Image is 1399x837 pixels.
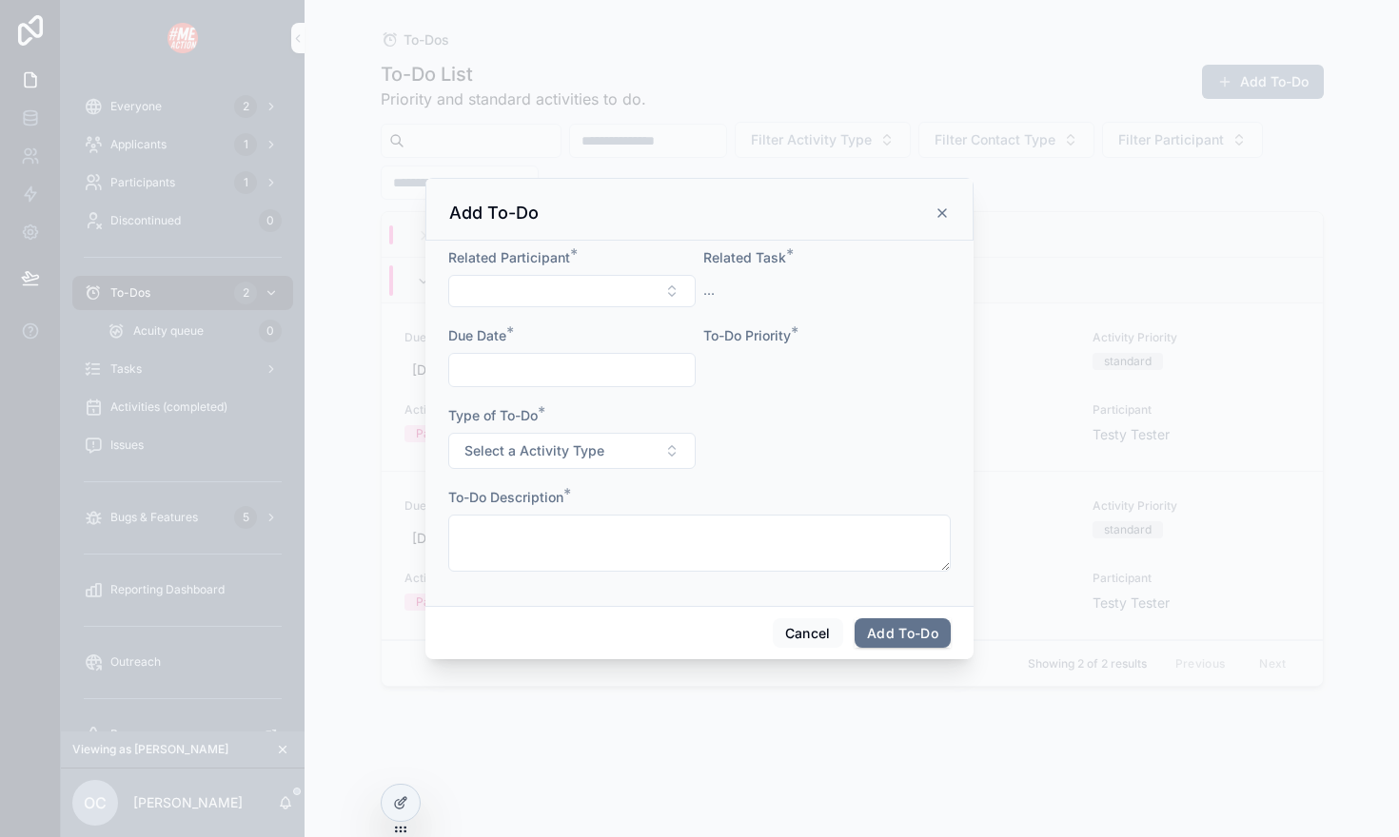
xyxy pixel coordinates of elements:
[448,275,696,307] button: Select Button
[855,618,951,649] button: Add To-Do
[448,489,563,505] span: To-Do Description
[703,327,791,343] span: To-Do Priority
[449,202,539,224] h3: Add To-Do
[448,327,506,343] span: Due Date
[448,249,570,265] span: Related Participant
[703,281,715,300] span: ...
[464,441,604,460] span: Select a Activity Type
[703,249,786,265] span: Related Task
[773,618,843,649] button: Cancel
[448,433,696,469] button: Select Button
[448,407,538,423] span: Type of To-Do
